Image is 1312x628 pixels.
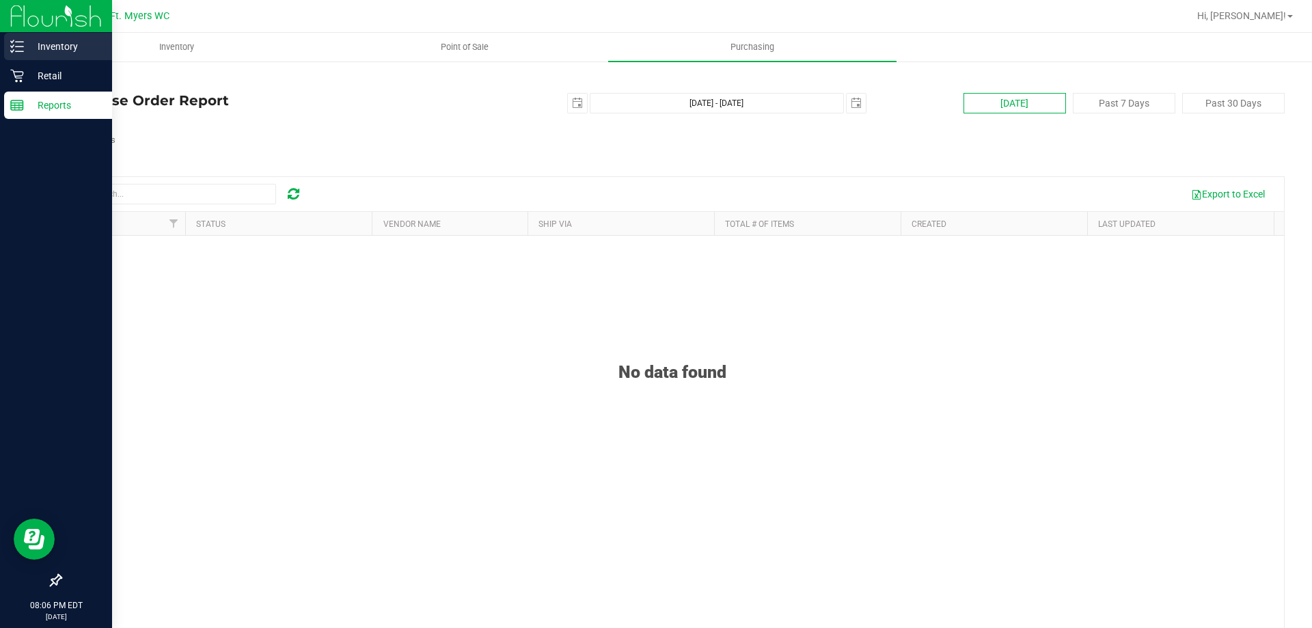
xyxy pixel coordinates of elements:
[1098,219,1156,229] a: Last Updated
[538,219,572,229] a: Ship Via
[163,212,185,235] a: Filter
[1182,93,1285,113] button: Past 30 Days
[60,93,468,108] h4: Purchase Order Report
[608,33,896,62] a: Purchasing
[6,599,106,612] p: 08:06 PM EDT
[71,184,276,204] input: Search...
[61,328,1284,382] div: No data found
[110,10,169,22] span: Ft. Myers WC
[6,612,106,622] p: [DATE]
[912,219,946,229] a: Created
[1073,93,1175,113] button: Past 7 Days
[725,219,794,229] a: Total # of items
[33,33,320,62] a: Inventory
[568,94,587,113] span: select
[10,98,24,112] inline-svg: Reports
[10,69,24,83] inline-svg: Retail
[320,33,608,62] a: Point of Sale
[1197,10,1286,21] span: Hi, [PERSON_NAME]!
[24,68,106,84] p: Retail
[141,41,213,53] span: Inventory
[196,219,225,229] a: Status
[383,219,441,229] a: Vendor Name
[14,519,55,560] iframe: Resource center
[24,38,106,55] p: Inventory
[24,97,106,113] p: Reports
[712,41,793,53] span: Purchasing
[10,40,24,53] inline-svg: Inventory
[847,94,866,113] span: select
[1182,182,1274,206] button: Export to Excel
[963,93,1066,113] button: [DATE]
[422,41,507,53] span: Point of Sale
